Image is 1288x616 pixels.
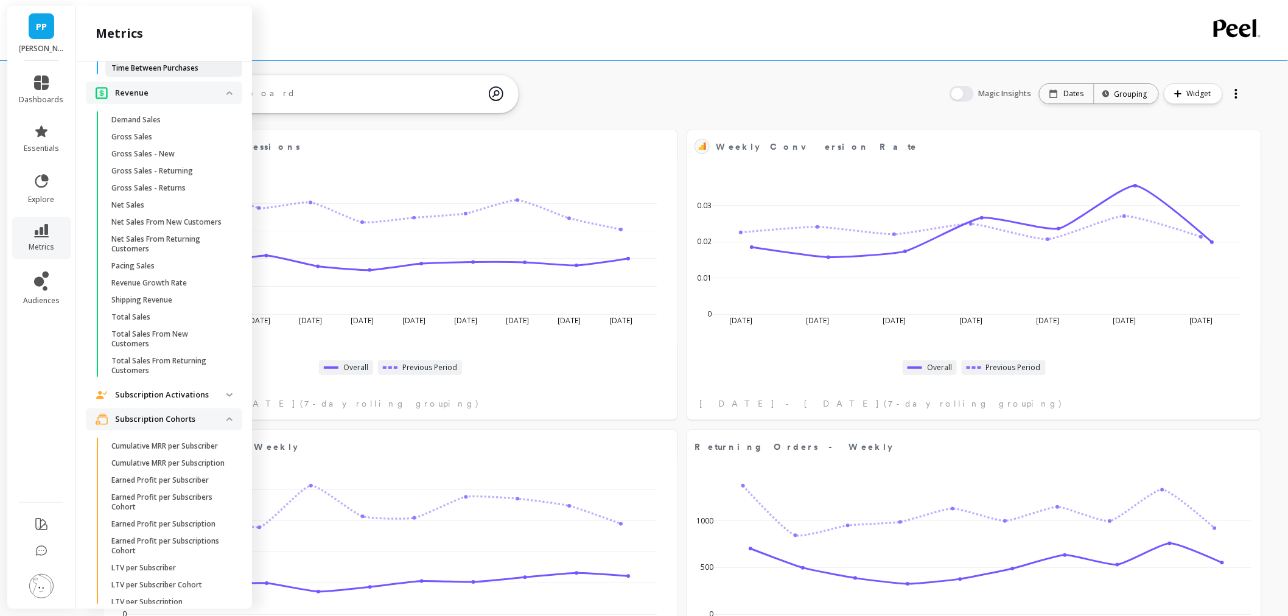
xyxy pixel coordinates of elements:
span: Previous Period [402,363,457,373]
p: Earned Profit per Subscription [111,519,215,529]
p: Cumulative MRR per Subscription [111,458,225,468]
span: explore [29,195,55,205]
span: essentials [24,144,59,153]
img: down caret icon [226,418,233,421]
button: Widget [1164,83,1223,104]
p: Total Sales From Returning Customers [111,356,228,376]
p: Earned Profit per Subscriber [111,475,209,485]
p: Earned Profit per Subscribers Cohort [111,492,228,512]
span: (7-day rolling grouping) [300,397,480,410]
img: down caret icon [226,393,233,397]
span: Weekly Conversion Rate [716,141,917,153]
span: dashboards [19,95,64,105]
span: metrics [29,242,54,252]
span: [DATE] - [DATE] [699,397,880,410]
p: Demand Sales [111,115,161,125]
span: Overall [927,363,952,373]
p: Dates [1064,89,1084,99]
span: Returning Orders - Weekly [695,438,1215,455]
p: Total Sales [111,312,150,322]
p: Net Sales From Returning Customers [111,234,228,254]
img: profile picture [29,574,54,598]
h2: metrics [96,25,143,42]
p: LTV per Subscriber Cohort [111,580,202,590]
p: Gross Sales - Returns [111,183,186,193]
span: Overall [343,363,368,373]
p: Porter Road - porterroad.myshopify.com [19,44,64,54]
span: Returning Orders - Weekly [695,441,892,453]
p: Gross Sales [111,132,152,142]
img: down caret icon [226,91,233,95]
p: Gross Sales - New [111,149,175,159]
span: Magic Insights [979,88,1034,100]
p: Revenue [115,87,226,99]
span: (7-day rolling grouping) [884,397,1063,410]
span: New Orders - Weekly [111,438,631,455]
p: Cumulative MRR per Subscriber [111,441,218,451]
span: Weekly Conversion Rate [716,138,1215,155]
p: Earned Profit per Subscriptions Cohort [111,536,228,556]
p: Total Sales From New Customers [111,329,228,349]
p: LTV per Subscriber [111,563,176,573]
img: navigation item icon [96,391,108,399]
img: navigation item icon [96,86,108,99]
span: audiences [23,296,60,306]
p: Shipping Revenue [111,295,172,305]
p: Gross Sales - Returning [111,166,193,176]
span: Widget [1187,88,1215,100]
p: Pacing Sales [111,261,155,271]
p: Revenue Growth Rate [111,278,187,288]
div: Grouping [1105,88,1147,100]
span: PP [36,19,47,33]
p: Net Sales From New Customers [111,217,222,227]
img: navigation item icon [96,413,108,425]
p: LTV per Subscription [111,597,183,607]
p: Subscription Activations [115,389,226,401]
img: magic search icon [489,77,503,110]
span: Weekly Total Sessions [132,138,631,155]
p: Subscription Cohorts [115,413,226,425]
p: Time Between Purchases [111,63,198,73]
span: Previous Period [986,363,1041,373]
p: Net Sales [111,200,144,210]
